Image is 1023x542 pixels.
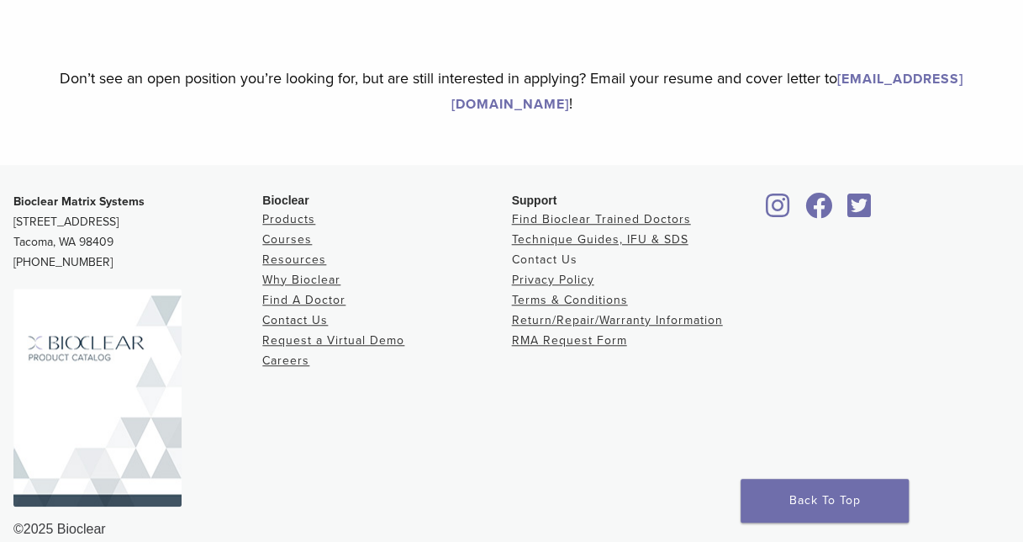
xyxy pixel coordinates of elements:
[13,289,182,507] img: Bioclear
[512,293,628,307] a: Terms & Conditions
[512,194,557,207] span: Support
[761,203,796,220] a: Bioclear
[13,194,145,209] strong: Bioclear Matrix Systems
[262,252,326,267] a: Resources
[262,232,312,247] a: Courses
[262,353,309,368] a: Careers
[262,313,328,327] a: Contact Us
[841,203,877,220] a: Bioclear
[262,333,404,348] a: Request a Virtual Demo
[262,293,345,307] a: Find A Doctor
[262,194,308,207] span: Bioclear
[13,519,1010,539] div: ©2025 Bioclear
[512,273,594,287] a: Privacy Policy
[512,212,691,226] a: Find Bioclear Trained Doctors
[741,479,909,523] a: Back To Top
[262,273,340,287] a: Why Bioclear
[799,203,838,220] a: Bioclear
[262,212,315,226] a: Products
[512,232,688,247] a: Technique Guides, IFU & SDS
[512,313,723,327] a: Return/Repair/Warranty Information
[512,333,627,348] a: RMA Request Form
[13,66,1010,116] p: Don’t see an open position you’re looking for, but are still interested in applying? Email your r...
[512,252,577,267] a: Contact Us
[13,192,262,273] p: [STREET_ADDRESS] Tacoma, WA 98409 [PHONE_NUMBER]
